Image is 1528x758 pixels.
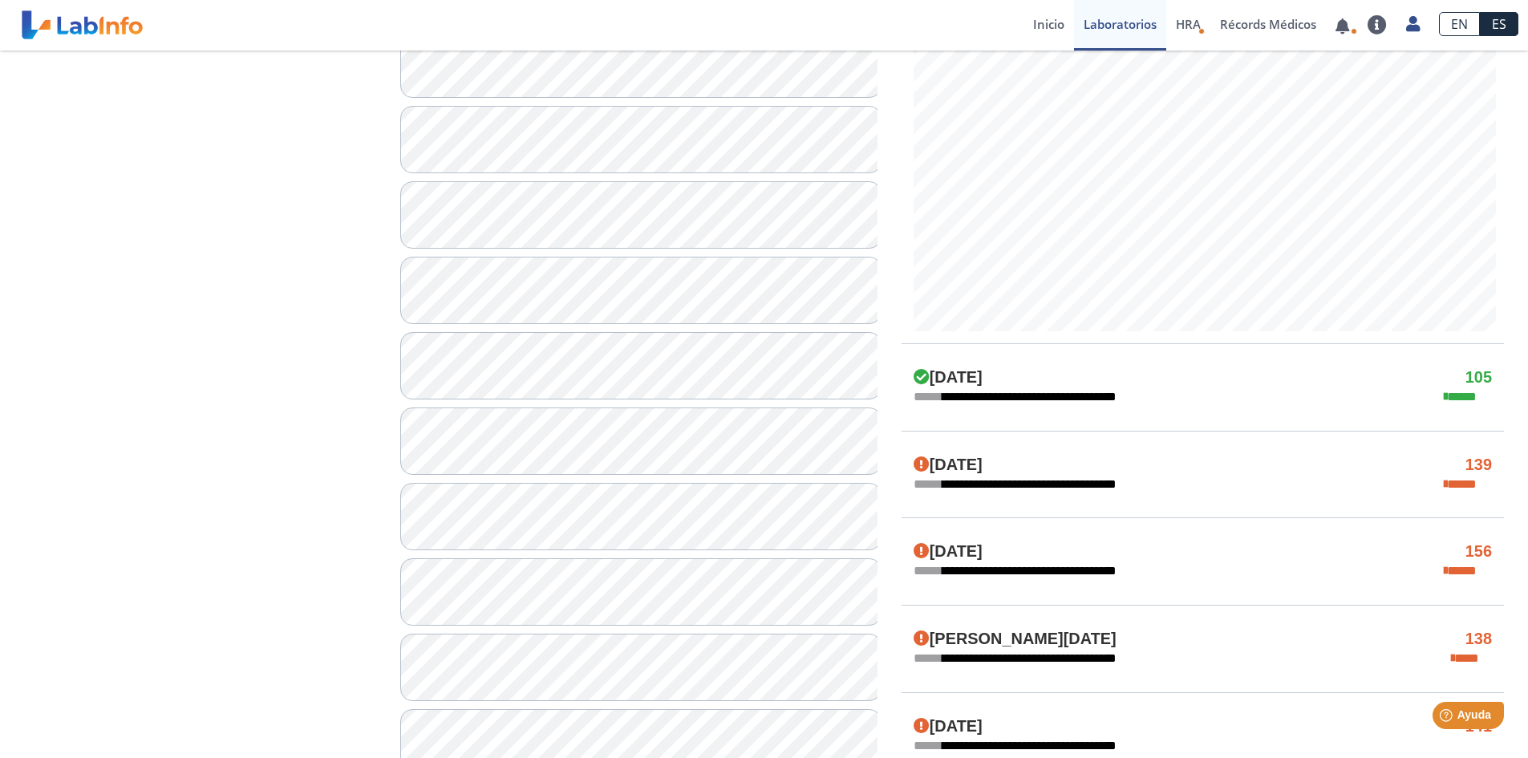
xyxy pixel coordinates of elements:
[1465,456,1492,475] h4: 139
[914,542,983,561] h4: [DATE]
[1385,695,1510,740] iframe: Help widget launcher
[914,368,983,387] h4: [DATE]
[1465,368,1492,387] h4: 105
[1465,542,1492,561] h4: 156
[914,630,1117,649] h4: [PERSON_NAME][DATE]
[1439,12,1480,36] a: EN
[1480,12,1518,36] a: ES
[914,456,983,475] h4: [DATE]
[914,717,983,736] h4: [DATE]
[1176,16,1201,32] span: HRA
[1465,630,1492,649] h4: 138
